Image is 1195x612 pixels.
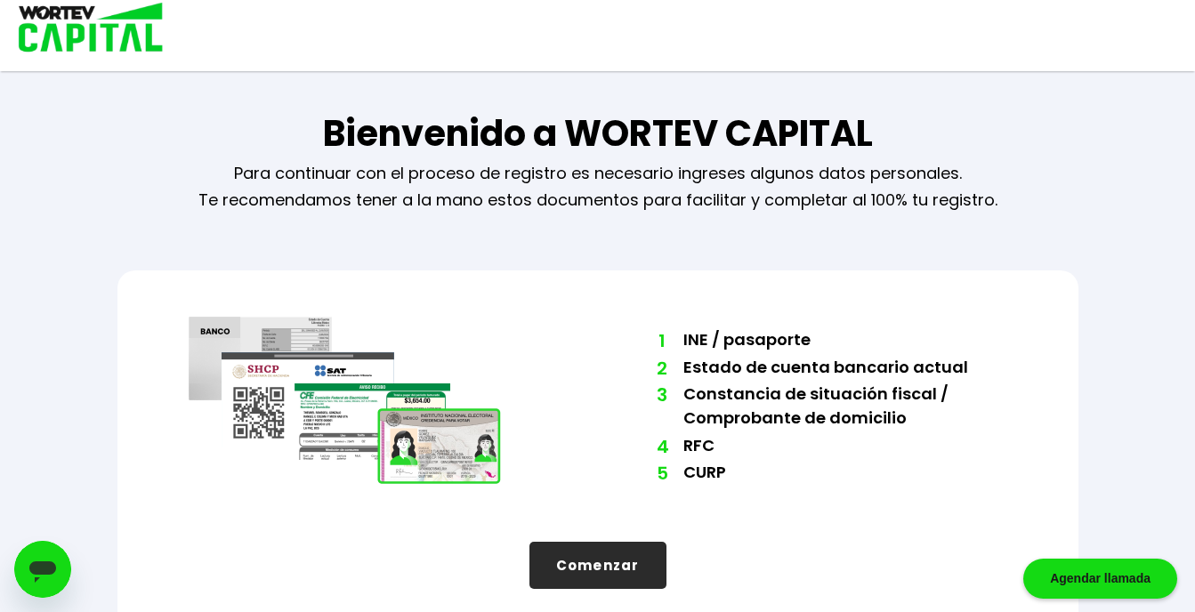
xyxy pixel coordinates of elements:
iframe: Botón para iniciar la ventana de mensajería [14,541,71,598]
li: RFC [683,433,1007,461]
li: CURP [683,460,1007,487]
div: Agendar llamada [1023,559,1177,599]
li: Estado de cuenta bancario actual [683,355,1007,382]
span: 5 [657,460,666,487]
button: Comenzar [529,542,666,589]
span: 1 [657,327,666,354]
span: 3 [657,382,666,408]
p: Para continuar con el proceso de registro es necesario ingreses algunos datos personales. Te reco... [198,160,997,213]
li: Constancia de situación fiscal / Comprobante de domicilio [683,382,1007,433]
span: 4 [657,433,666,460]
h1: Bienvenido a WORTEV CAPITAL [323,107,873,160]
span: 2 [657,355,666,382]
li: INE / pasaporte [683,327,1007,355]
